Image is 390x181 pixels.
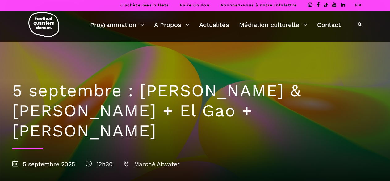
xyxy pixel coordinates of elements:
img: logo-fqd-med [28,12,59,37]
a: Faire un don [180,3,209,7]
span: 5 septembre 2025 [12,161,75,168]
a: J’achète mes billets [120,3,169,7]
a: Actualités [199,19,229,30]
a: A Propos [154,19,189,30]
h1: 5 septembre : [PERSON_NAME] & [PERSON_NAME] + El Gao + [PERSON_NAME] [12,81,378,141]
span: Marché Atwater [124,161,180,168]
a: Programmation [90,19,144,30]
a: EN [355,3,362,7]
span: 12h30 [86,161,113,168]
a: Contact [317,19,341,30]
a: Médiation culturelle [239,19,307,30]
a: Abonnez-vous à notre infolettre [220,3,297,7]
